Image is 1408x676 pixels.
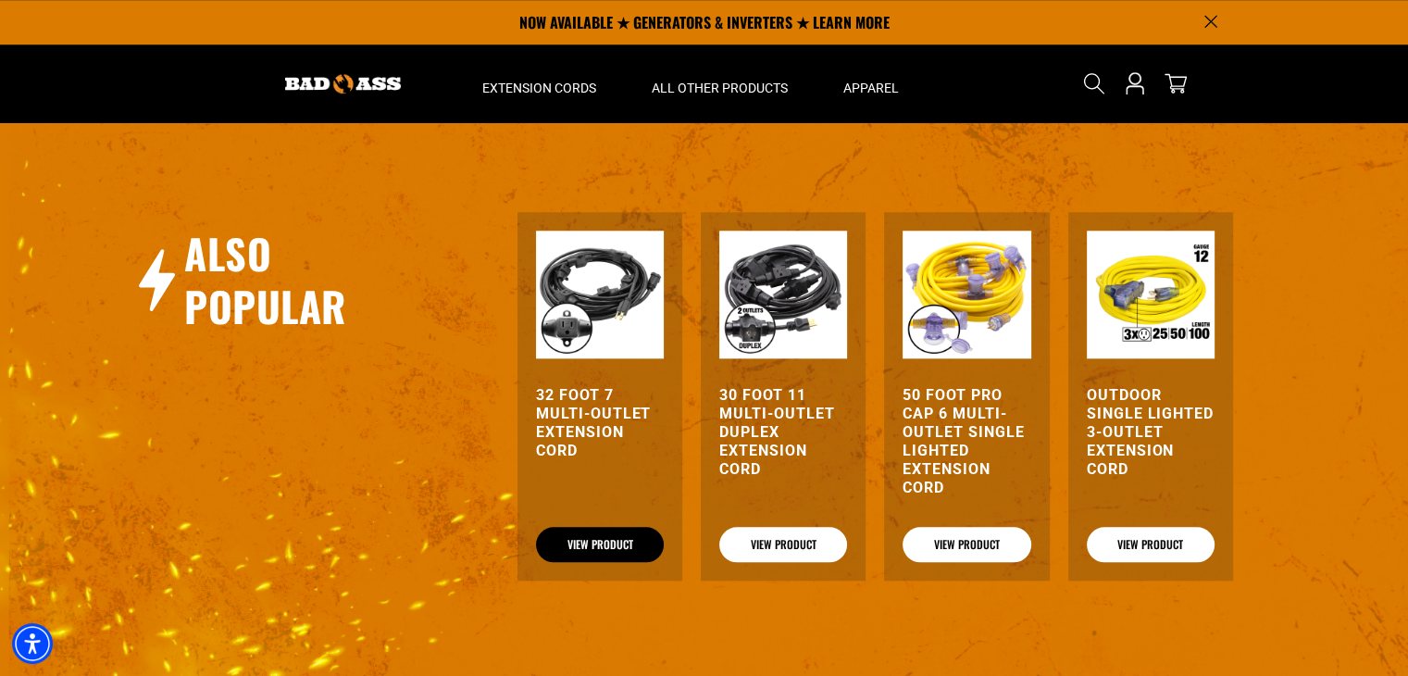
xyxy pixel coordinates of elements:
a: cart [1161,72,1190,94]
summary: Extension Cords [455,44,624,122]
a: 30 Foot 11 Multi-Outlet Duplex Extension Cord [719,386,847,479]
span: All Other Products [652,80,788,96]
summary: Search [1079,69,1109,98]
img: black [536,231,664,358]
a: Open this option [1120,44,1150,122]
img: black [719,231,847,358]
a: View Product [719,527,847,562]
img: Outdoor Single Lighted 3-Outlet Extension Cord [1087,231,1215,358]
a: Outdoor Single Lighted 3-Outlet Extension Cord [1087,386,1215,479]
a: View Product [1087,527,1215,562]
div: Accessibility Menu [12,623,53,664]
span: Extension Cords [482,80,596,96]
a: 32 Foot 7 Multi-Outlet Extension Cord [536,386,664,460]
a: View Product [536,527,664,562]
h2: Also Popular [184,227,431,332]
img: yellow [903,231,1030,358]
a: 50 Foot Pro Cap 6 Multi-Outlet Single Lighted Extension Cord [903,386,1030,497]
img: Bad Ass Extension Cords [285,74,401,94]
summary: All Other Products [624,44,816,122]
a: View Product [903,527,1030,562]
summary: Apparel [816,44,927,122]
span: Apparel [843,80,899,96]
